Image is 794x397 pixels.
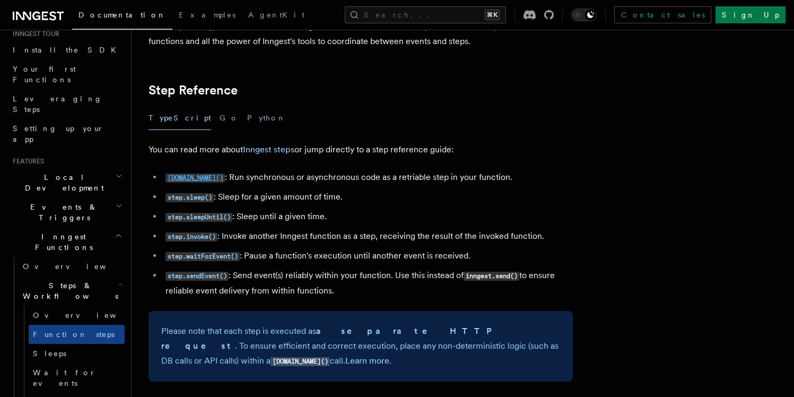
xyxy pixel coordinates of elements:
[8,168,125,197] button: Local Development
[8,227,125,257] button: Inngest Functions
[165,174,225,183] code: [DOMAIN_NAME]()
[161,324,560,369] p: Please note that each step is executed as . To ensure efficient and correct execution, place any ...
[29,344,125,363] a: Sleeps
[165,213,232,222] code: step.sleepUntil()
[13,65,76,84] span: Your first Functions
[162,268,573,298] li: : Send event(s) reliably within your function. Use this instead of to ensure reliable event deliv...
[165,252,240,261] code: step.waitForEvent()
[161,326,499,351] strong: a separate HTTP request
[19,257,125,276] a: Overview
[614,6,711,23] a: Contact sales
[162,248,573,264] li: : Pause a function's execution until another event is received.
[162,229,573,244] li: : Invoke another Inngest function as a step, receiving the result of the invoked function.
[13,46,123,54] span: Install the SDK
[243,144,294,154] a: Inngest steps
[716,6,786,23] a: Sign Up
[165,231,217,241] a: step.invoke()
[248,11,304,19] span: AgentKit
[8,231,115,253] span: Inngest Functions
[33,311,142,320] span: Overview
[165,192,214,202] a: step.sleep()
[8,172,116,193] span: Local Development
[8,197,125,227] button: Events & Triggers
[72,3,172,30] a: Documentation
[8,30,59,38] span: Inngest tour
[29,363,125,393] a: Wait for events
[8,59,125,89] a: Your first Functions
[149,19,573,49] p: Most importantly, we had to write no config to do this. We can use all the power of JavaScript to...
[464,272,519,281] code: inngest.send()
[247,106,286,130] button: Python
[345,6,506,23] button: Search...⌘K
[165,270,229,280] a: step.sendEvent()
[165,232,217,241] code: step.invoke()
[162,209,573,225] li: : Sleep until a given time.
[149,142,573,157] p: You can read more about or jump directly to a step reference guide:
[8,89,125,119] a: Leveraging Steps
[33,330,115,339] span: Function steps
[33,349,66,358] span: Sleeps
[165,272,229,281] code: step.sendEvent()
[345,356,389,366] a: Learn more
[8,40,125,59] a: Install the SDK
[165,211,232,221] a: step.sleepUntil()
[165,193,214,202] code: step.sleep()
[8,157,44,166] span: Features
[162,189,573,205] li: : Sleep for a given amount of time.
[29,325,125,344] a: Function steps
[162,170,573,185] li: : Run synchronous or asynchronous code as a retriable step in your function.
[19,280,118,301] span: Steps & Workflows
[165,172,225,182] a: [DOMAIN_NAME]()
[8,119,125,149] a: Setting up your app
[220,106,239,130] button: Go
[149,106,211,130] button: TypeScript
[19,276,125,306] button: Steps & Workflows
[242,3,311,29] a: AgentKit
[8,202,116,223] span: Events & Triggers
[271,357,330,366] code: [DOMAIN_NAME]()
[149,83,238,98] a: Step Reference
[13,94,102,114] span: Leveraging Steps
[23,262,132,271] span: Overview
[172,3,242,29] a: Examples
[179,11,235,19] span: Examples
[33,368,96,387] span: Wait for events
[571,8,597,21] button: Toggle dark mode
[485,10,500,20] kbd: ⌘K
[165,251,240,261] a: step.waitForEvent()
[29,306,125,325] a: Overview
[13,124,104,143] span: Setting up your app
[78,11,166,19] span: Documentation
